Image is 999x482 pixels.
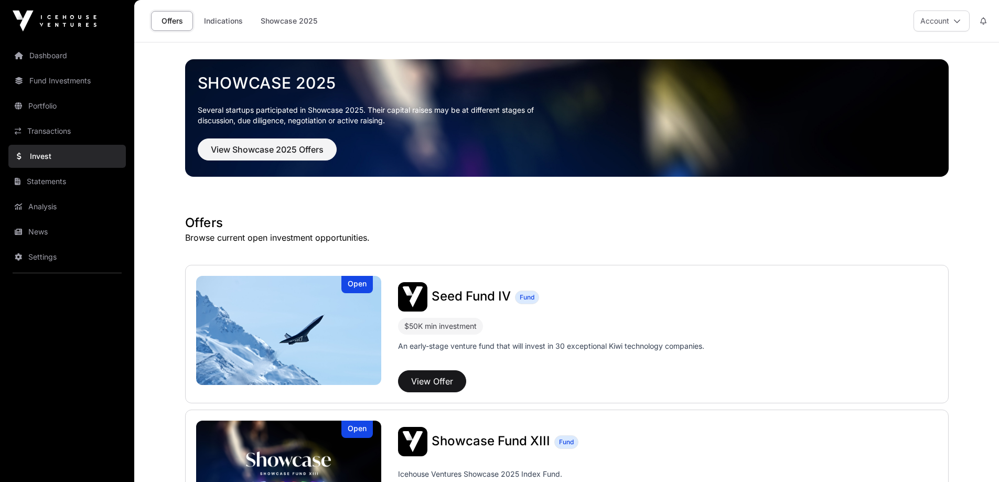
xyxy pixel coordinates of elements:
div: $50K min investment [404,320,477,333]
a: Statements [8,170,126,193]
button: View Showcase 2025 Offers [198,138,337,160]
button: View Offer [398,370,466,392]
img: Showcase Fund XIII [398,427,427,456]
h1: Offers [185,215,949,231]
span: Fund [559,438,574,446]
a: Showcase 2025 [254,11,324,31]
a: Settings [8,245,126,269]
div: Open [341,421,373,438]
a: Offers [151,11,193,31]
span: Seed Fund IV [432,288,511,304]
a: Invest [8,145,126,168]
div: $50K min investment [398,318,483,335]
a: View Showcase 2025 Offers [198,149,337,159]
a: Seed Fund IV [432,290,511,304]
span: View Showcase 2025 Offers [211,143,324,156]
span: Fund [520,293,534,302]
a: Portfolio [8,94,126,117]
a: News [8,220,126,243]
button: Account [914,10,970,31]
a: Showcase Fund XIII [432,435,550,448]
a: Showcase 2025 [198,73,936,92]
a: Seed Fund IVOpen [196,276,382,385]
img: Showcase 2025 [185,59,949,177]
img: Icehouse Ventures Logo [13,10,96,31]
iframe: Chat Widget [947,432,999,482]
a: Dashboard [8,44,126,67]
a: Analysis [8,195,126,218]
img: Seed Fund IV [196,276,382,385]
a: Fund Investments [8,69,126,92]
span: Showcase Fund XIII [432,433,550,448]
p: An early-stage venture fund that will invest in 30 exceptional Kiwi technology companies. [398,341,704,351]
p: Several startups participated in Showcase 2025. Their capital raises may be at different stages o... [198,105,550,126]
p: Browse current open investment opportunities. [185,231,949,244]
div: Open [341,276,373,293]
a: Indications [197,11,250,31]
a: Transactions [8,120,126,143]
img: Seed Fund IV [398,282,427,312]
p: Icehouse Ventures Showcase 2025 Index Fund. [398,469,562,479]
